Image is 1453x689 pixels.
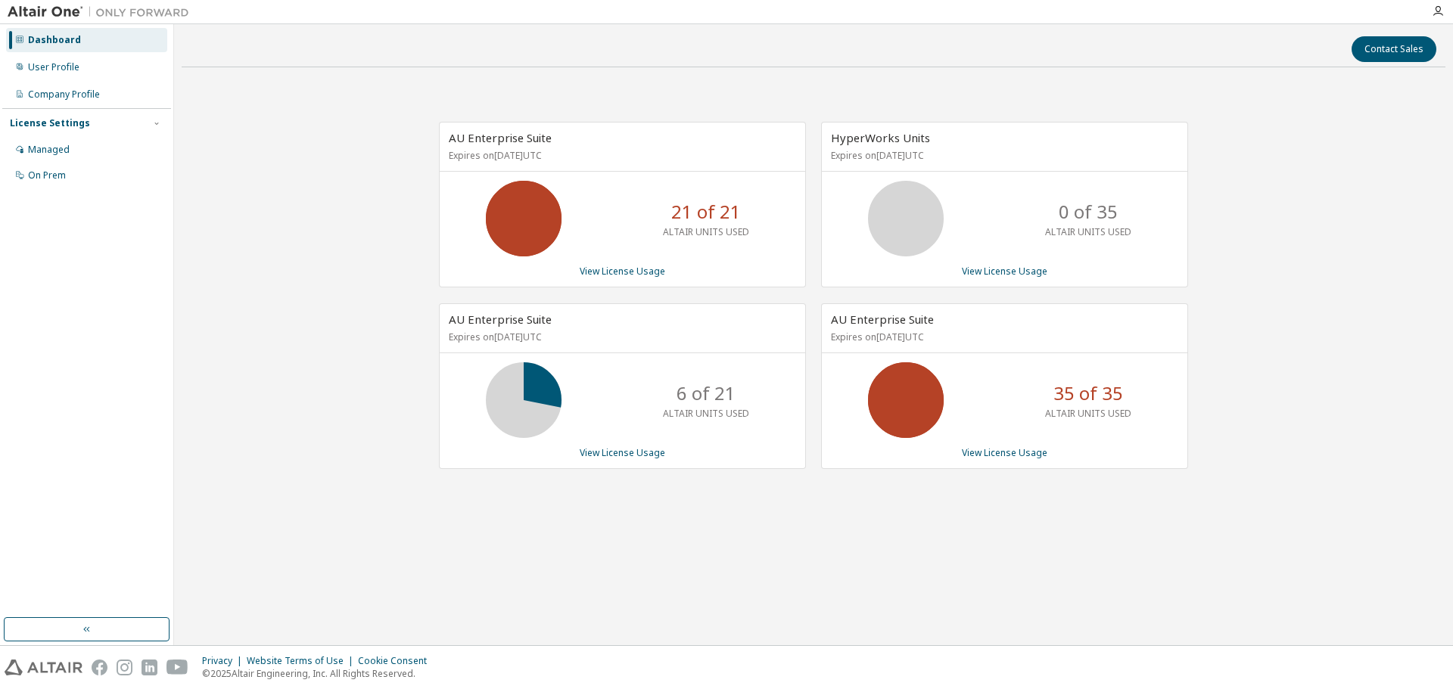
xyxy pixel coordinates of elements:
div: Managed [28,144,70,156]
p: 6 of 21 [677,380,736,406]
p: ALTAIR UNITS USED [663,225,749,238]
img: instagram.svg [117,660,132,675]
p: Expires on [DATE] UTC [449,331,792,343]
img: youtube.svg [166,660,188,675]
p: Expires on [DATE] UTC [831,331,1175,343]
p: ALTAIR UNITS USED [663,407,749,420]
p: Expires on [DATE] UTC [831,149,1175,162]
div: License Settings [10,117,90,129]
p: 0 of 35 [1059,199,1118,225]
span: AU Enterprise Suite [831,312,934,327]
img: altair_logo.svg [5,660,82,675]
span: HyperWorks Units [831,130,930,145]
div: Dashboard [28,34,81,46]
p: Expires on [DATE] UTC [449,149,792,162]
img: Altair One [8,5,197,20]
div: User Profile [28,61,79,73]
p: 21 of 21 [671,199,741,225]
a: View License Usage [580,265,665,278]
a: View License Usage [580,446,665,459]
div: Privacy [202,655,247,667]
button: Contact Sales [1352,36,1436,62]
img: facebook.svg [92,660,107,675]
a: View License Usage [962,265,1047,278]
img: linkedin.svg [142,660,157,675]
div: Company Profile [28,88,100,101]
span: AU Enterprise Suite [449,312,552,327]
div: Cookie Consent [358,655,436,667]
span: AU Enterprise Suite [449,130,552,145]
div: Website Terms of Use [247,655,358,667]
a: View License Usage [962,446,1047,459]
p: ALTAIR UNITS USED [1045,225,1131,238]
p: 35 of 35 [1053,380,1123,406]
p: © 2025 Altair Engineering, Inc. All Rights Reserved. [202,667,436,680]
div: On Prem [28,169,66,182]
p: ALTAIR UNITS USED [1045,407,1131,420]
